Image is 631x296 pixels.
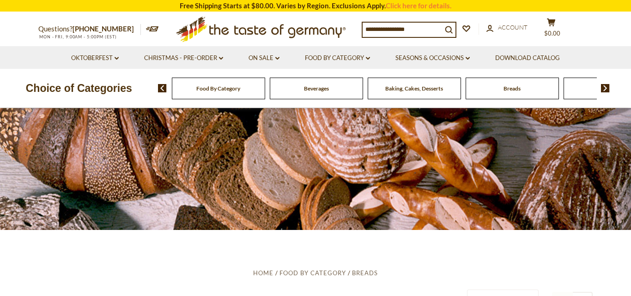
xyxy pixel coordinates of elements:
[249,53,279,63] a: On Sale
[38,34,117,39] span: MON - FRI, 9:00AM - 5:00PM (EST)
[253,269,273,277] a: Home
[504,85,521,92] a: Breads
[601,84,610,92] img: next arrow
[495,53,560,63] a: Download Catalog
[279,269,346,277] a: Food By Category
[38,23,141,35] p: Questions?
[305,53,370,63] a: Food By Category
[544,30,560,37] span: $0.00
[395,53,470,63] a: Seasons & Occasions
[304,85,329,92] a: Beverages
[73,24,134,33] a: [PHONE_NUMBER]
[385,85,443,92] a: Baking, Cakes, Desserts
[158,84,167,92] img: previous arrow
[486,23,528,33] a: Account
[196,85,240,92] a: Food By Category
[352,269,378,277] a: Breads
[71,53,119,63] a: Oktoberfest
[498,24,528,31] span: Account
[537,18,565,41] button: $0.00
[386,1,451,10] a: Click here for details.
[144,53,223,63] a: Christmas - PRE-ORDER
